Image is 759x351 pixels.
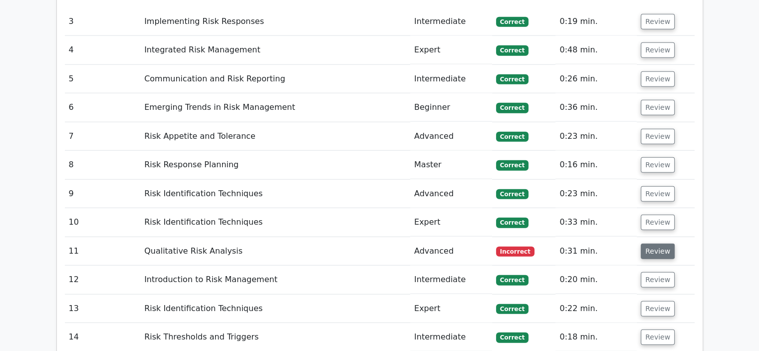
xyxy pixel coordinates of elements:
[496,103,528,113] span: Correct
[410,180,492,208] td: Advanced
[140,208,410,237] td: Risk Identification Techniques
[65,237,141,266] td: 11
[641,272,675,288] button: Review
[555,151,637,179] td: 0:16 min.
[496,45,528,55] span: Correct
[140,180,410,208] td: Risk Identification Techniques
[496,189,528,199] span: Correct
[555,7,637,36] td: 0:19 min.
[410,208,492,237] td: Expert
[555,36,637,64] td: 0:48 min.
[65,7,141,36] td: 3
[496,275,528,285] span: Correct
[555,93,637,122] td: 0:36 min.
[641,330,675,345] button: Review
[555,122,637,151] td: 0:23 min.
[410,122,492,151] td: Advanced
[496,218,528,228] span: Correct
[140,36,410,64] td: Integrated Risk Management
[140,93,410,122] td: Emerging Trends in Risk Management
[65,180,141,208] td: 9
[410,237,492,266] td: Advanced
[410,93,492,122] td: Beginner
[641,301,675,317] button: Review
[555,266,637,294] td: 0:20 min.
[555,237,637,266] td: 0:31 min.
[496,74,528,84] span: Correct
[410,151,492,179] td: Master
[65,295,141,323] td: 13
[140,295,410,323] td: Risk Identification Techniques
[496,132,528,142] span: Correct
[641,215,675,230] button: Review
[496,247,534,257] span: Incorrect
[65,36,141,64] td: 4
[410,266,492,294] td: Intermediate
[140,151,410,179] td: Risk Response Planning
[641,129,675,144] button: Review
[496,333,528,343] span: Correct
[641,42,675,58] button: Review
[555,208,637,237] td: 0:33 min.
[641,100,675,115] button: Review
[555,180,637,208] td: 0:23 min.
[496,304,528,314] span: Correct
[641,14,675,29] button: Review
[140,266,410,294] td: Introduction to Risk Management
[410,65,492,93] td: Intermediate
[410,295,492,323] td: Expert
[65,151,141,179] td: 8
[65,93,141,122] td: 6
[65,266,141,294] td: 12
[140,237,410,266] td: Qualitative Risk Analysis
[410,7,492,36] td: Intermediate
[140,65,410,93] td: Communication and Risk Reporting
[641,71,675,87] button: Review
[641,157,675,173] button: Review
[140,7,410,36] td: Implementing Risk Responses
[641,186,675,202] button: Review
[140,122,410,151] td: Risk Appetite and Tolerance
[410,36,492,64] td: Expert
[641,244,675,259] button: Review
[65,208,141,237] td: 10
[555,295,637,323] td: 0:22 min.
[65,65,141,93] td: 5
[555,65,637,93] td: 0:26 min.
[496,160,528,170] span: Correct
[496,17,528,27] span: Correct
[65,122,141,151] td: 7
